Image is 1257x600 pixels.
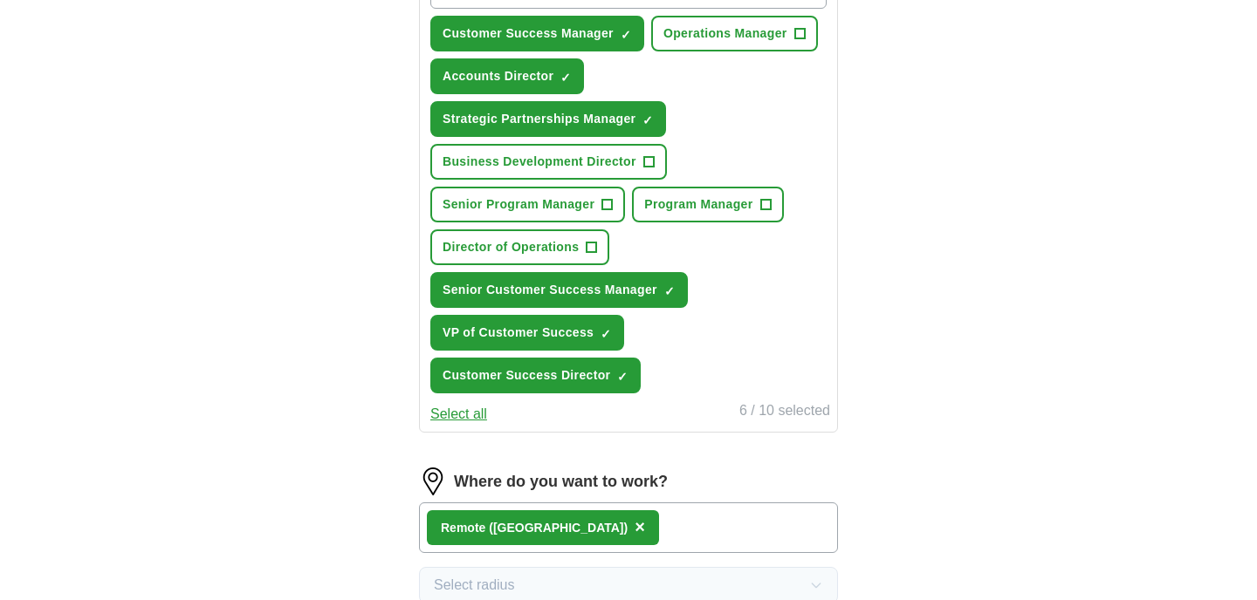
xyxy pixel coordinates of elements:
[419,467,447,495] img: location.png
[443,238,579,256] span: Director of Operations
[443,24,614,43] span: Customer Success Manager
[430,144,667,180] button: Business Development Director
[635,515,645,541] button: ×
[443,110,635,128] span: Strategic Partnerships Manager
[430,58,584,94] button: Accounts Director✓
[664,284,675,298] span: ✓
[434,575,515,596] span: Select radius
[601,327,611,341] span: ✓
[441,519,628,537] div: Remote ([GEOGRAPHIC_DATA])
[430,315,624,351] button: VP of Customer Success✓
[443,195,594,214] span: Senior Program Manager
[635,517,645,536] span: ×
[644,195,752,214] span: Program Manager
[430,187,625,222] button: Senior Program Manager
[454,470,668,494] label: Where do you want to work?
[651,16,818,51] button: Operations Manager
[430,272,688,308] button: Senior Customer Success Manager✓
[560,71,571,85] span: ✓
[443,324,594,342] span: VP of Customer Success
[617,370,628,384] span: ✓
[443,281,657,299] span: Senior Customer Success Manager
[443,366,610,385] span: Customer Success Director
[430,229,609,265] button: Director of Operations
[443,67,553,85] span: Accounts Director
[443,153,636,171] span: Business Development Director
[430,101,666,137] button: Strategic Partnerships Manager✓
[632,187,783,222] button: Program Manager
[430,404,487,425] button: Select all
[739,400,830,425] div: 6 / 10 selected
[642,113,653,127] span: ✓
[621,28,631,42] span: ✓
[430,358,641,393] button: Customer Success Director✓
[430,16,644,51] button: Customer Success Manager✓
[663,24,787,43] span: Operations Manager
